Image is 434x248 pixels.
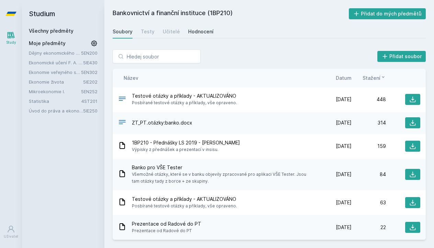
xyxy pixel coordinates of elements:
[336,199,352,206] span: [DATE]
[29,28,73,34] a: Všechny předměty
[132,119,192,126] span: ZT_PT.otázky:banko.docx
[188,25,214,39] a: Hodnocení
[29,88,81,95] a: Mikroekonomie I.
[163,25,180,39] a: Učitelé
[6,40,16,45] div: Study
[81,50,98,56] a: 5EN200
[132,99,237,106] span: Posbírané testové otázky a příklady, vše opraveno.
[141,25,155,39] a: Testy
[132,93,237,99] span: Testové otázky a příklady - AKTUALIZOVÁNO
[188,28,214,35] div: Hodnocení
[336,224,352,231] span: [DATE]
[132,146,240,153] span: Výpisky z přednášek a prezentací v insisu.
[352,119,386,126] div: 314
[29,40,66,47] span: Moje předměty
[141,28,155,35] div: Testy
[163,28,180,35] div: Učitelé
[1,222,21,242] a: Uživatel
[132,227,201,234] span: Prezentace od Radové do PT
[352,143,386,150] div: 159
[352,224,386,231] div: 22
[4,234,18,239] div: Uživatel
[132,164,315,171] span: Banko pro VŠE Tester
[132,171,315,185] span: Všemožné otázky, které se v banku objevily zpracované pro aplikaci VŠE Tester. Jsou tam otázky ta...
[132,203,237,209] span: Posbírané testové otázky a příklady, vše opraveno.
[352,96,386,103] div: 448
[113,25,133,39] a: Soubory
[349,8,426,19] button: Přidat do mých předmětů
[29,78,83,85] a: Ekonomie života
[29,107,83,114] a: Úvod do práva a ekonomie
[124,74,138,82] button: Název
[1,28,21,48] a: Study
[336,143,352,150] span: [DATE]
[118,118,126,128] div: DOCX
[336,74,352,82] button: Datum
[132,220,201,227] span: Prezentace od Radové do PT
[377,51,426,62] button: Přidat soubor
[336,96,352,103] span: [DATE]
[113,50,201,63] input: Hledej soubor
[352,199,386,206] div: 63
[352,171,386,178] div: 84
[81,89,98,94] a: 5EN252
[29,69,81,76] a: Ekonomie veřejného sektoru
[83,79,98,85] a: 5IE202
[81,69,98,75] a: 5EN302
[29,50,81,56] a: Dějiny ekonomického myšlení
[118,95,126,105] div: .PDF
[29,59,83,66] a: Ekonomické učení F. A. [GEOGRAPHIC_DATA]
[132,196,237,203] span: Testové otázky a příklady - AKTUALIZOVÁNO
[363,74,380,82] span: Stažení
[81,98,98,104] a: 4ST201
[336,119,352,126] span: [DATE]
[113,28,133,35] div: Soubory
[363,74,386,82] button: Stažení
[132,139,240,146] span: 1BP210 - Přednášky LS 2019 - [PERSON_NAME]
[336,171,352,178] span: [DATE]
[83,108,98,114] a: 5IE250
[83,60,98,65] a: 5IE430
[113,8,349,19] h2: Bankovnictví a finanční instituce (1BP210)
[29,98,81,105] a: Statistika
